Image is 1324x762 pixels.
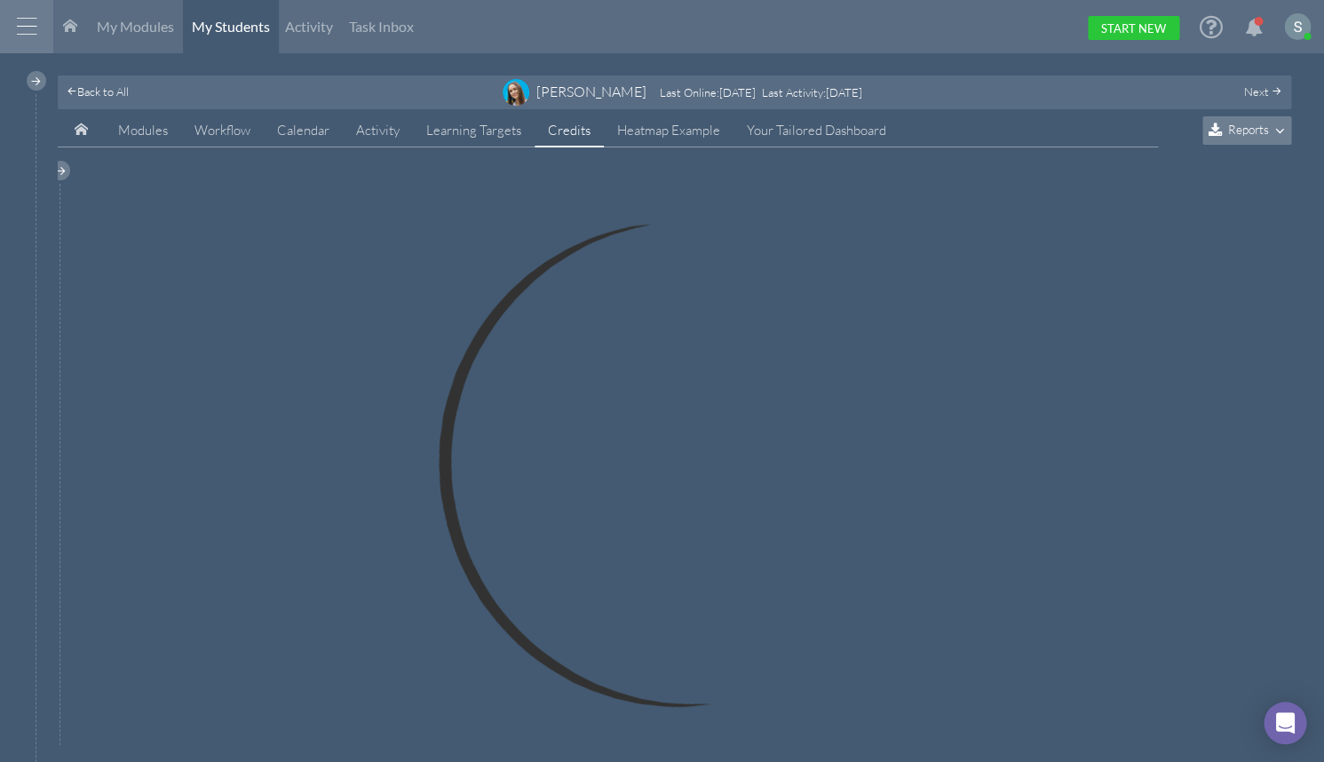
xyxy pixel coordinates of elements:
[733,114,900,147] a: Your Tailored Dashboard
[604,114,733,147] a: Heatmap Example
[762,86,862,99] div: : [DATE]
[118,122,168,139] span: Modules
[1244,84,1269,99] span: Next
[264,114,343,147] a: Calendar
[503,79,529,106] img: image
[67,83,129,101] a: Back to All
[343,114,413,147] a: Activity
[426,122,521,139] span: Learning Targets
[660,86,763,99] div: : [DATE]
[181,114,264,147] a: Workflow
[536,83,646,101] div: [PERSON_NAME]
[285,18,333,35] span: Activity
[1227,122,1268,137] span: Reports
[762,85,823,99] span: Last Activity
[1202,116,1291,145] button: Reports
[77,84,129,99] span: Back to All
[1088,16,1179,40] a: Start New
[660,85,717,99] span: Last Online
[105,114,181,147] a: Modules
[535,114,604,147] a: Credits
[97,18,174,35] span: My Modules
[413,114,535,147] a: Learning Targets
[192,18,270,35] span: My Students
[1244,84,1282,99] a: Next
[1264,702,1306,744] div: Open Intercom Messenger
[349,18,414,35] span: Task Inbox
[194,122,250,139] span: Workflow
[356,122,400,139] span: Activity
[277,122,329,139] span: Calendar
[1284,13,1311,40] img: ACg8ocKKX03B5h8i416YOfGGRvQH7qkhkMU_izt_hUWC0FdG_LDggA=s96-c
